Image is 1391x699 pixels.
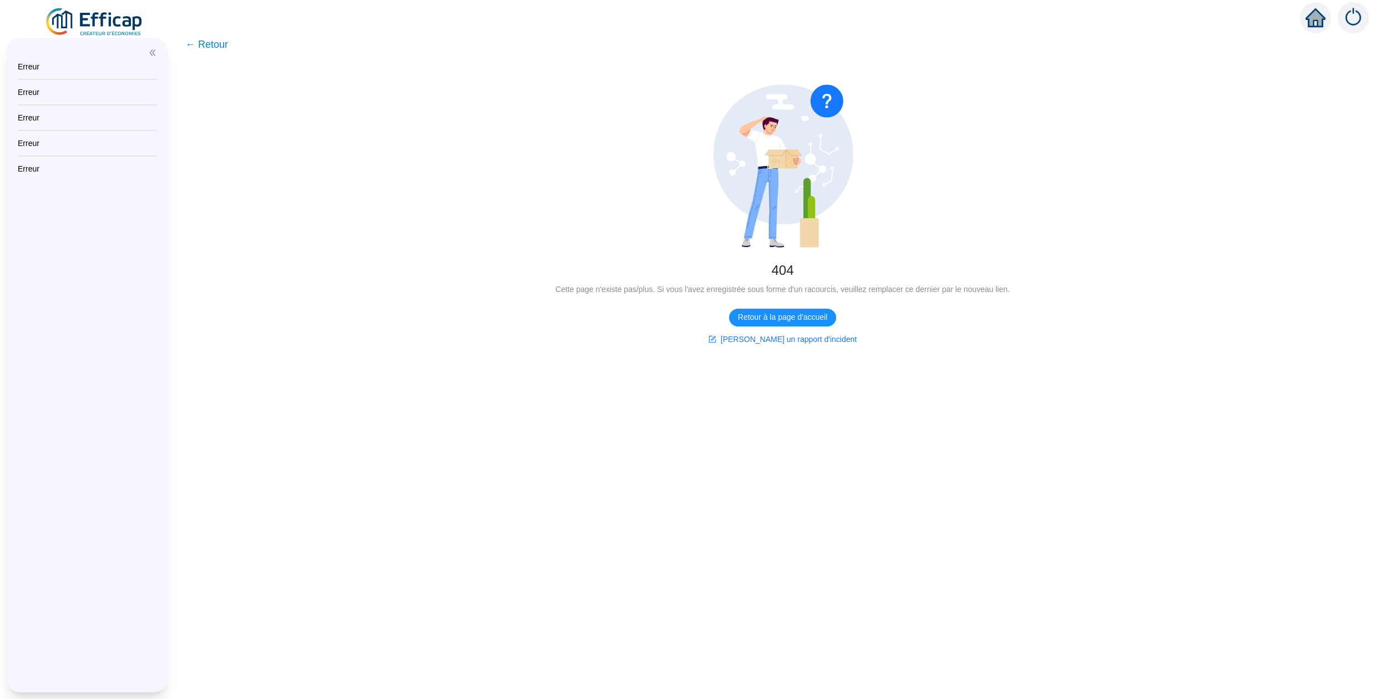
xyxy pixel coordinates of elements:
[700,331,866,349] button: [PERSON_NAME] un rapport d'incident
[1306,8,1326,28] span: home
[1338,2,1369,33] img: alerts
[149,49,156,57] span: double-left
[18,112,156,123] div: Erreur
[18,163,156,174] div: Erreur
[721,334,857,345] span: [PERSON_NAME] un rapport d'incident
[185,37,228,52] span: ← Retour
[738,311,827,323] span: Retour à la page d'accueil
[192,284,1373,295] div: Cette page n'existe pas/plus. Si vous l'avez enregistrée sous forme d'un racourcis, veuillez remp...
[18,61,156,72] div: Erreur
[18,138,156,149] div: Erreur
[18,87,156,98] div: Erreur
[709,335,716,343] span: form
[44,7,145,38] img: efficap energie logo
[729,309,836,326] button: Retour à la page d'accueil
[192,262,1373,279] div: 404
